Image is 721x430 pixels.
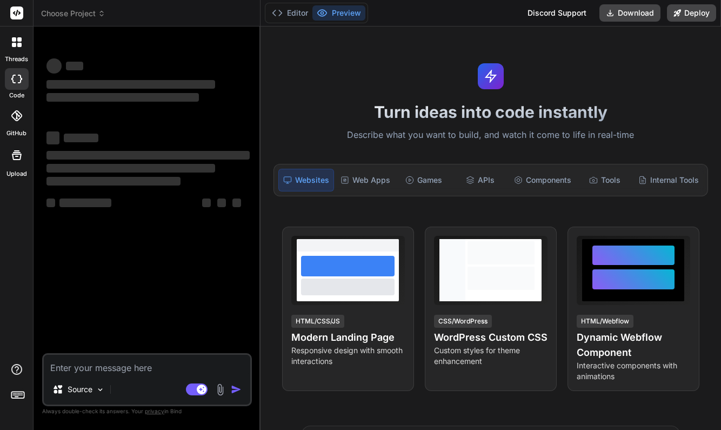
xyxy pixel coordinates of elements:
p: Describe what you want to build, and watch it come to life in real-time [267,128,715,142]
h4: Dynamic Webflow Component [577,330,690,360]
div: Tools [578,169,632,191]
span: ‌ [46,164,215,173]
button: Editor [268,5,312,21]
label: code [9,91,24,100]
span: ‌ [46,80,215,89]
h4: WordPress Custom CSS [434,330,548,345]
span: ‌ [59,199,111,207]
div: Discord Support [521,4,593,22]
span: ‌ [46,131,59,144]
div: Internal Tools [634,169,703,191]
span: ‌ [232,199,241,207]
button: Deploy [667,4,716,22]
div: HTML/CSS/JS [291,315,344,328]
div: Web Apps [336,169,395,191]
p: Custom styles for theme enhancement [434,345,548,367]
span: ‌ [64,134,98,142]
span: privacy [145,408,164,414]
p: Source [68,384,92,395]
img: icon [231,384,242,395]
div: Components [510,169,576,191]
span: ‌ [202,199,211,207]
span: ‌ [46,58,62,74]
h4: Modern Landing Page [291,330,405,345]
div: CSS/WordPress [434,315,492,328]
div: APIs [453,169,507,191]
span: ‌ [46,177,181,186]
span: ‌ [217,199,226,207]
img: attachment [214,383,226,396]
span: ‌ [66,62,83,70]
h1: Turn ideas into code instantly [267,102,715,122]
span: Choose Project [41,8,105,19]
img: Pick Models [96,385,105,394]
p: Responsive design with smooth interactions [291,345,405,367]
span: ‌ [46,93,199,102]
div: HTML/Webflow [577,315,633,328]
span: ‌ [46,199,55,207]
div: Games [397,169,451,191]
label: Upload [6,169,27,178]
span: ‌ [46,151,250,160]
button: Preview [312,5,365,21]
p: Interactive components with animations [577,360,690,382]
label: threads [5,55,28,64]
div: Websites [278,169,334,191]
label: GitHub [6,129,26,138]
button: Download [599,4,660,22]
p: Always double-check its answers. Your in Bind [42,406,252,416]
